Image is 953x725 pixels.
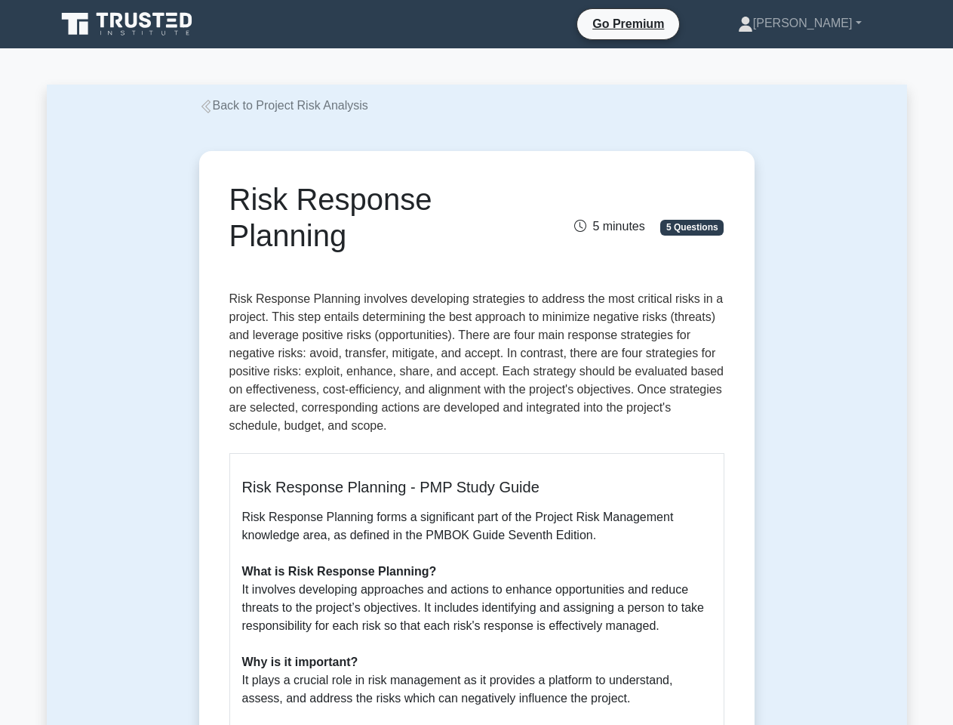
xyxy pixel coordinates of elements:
h5: Risk Response Planning - PMP Study Guide [242,478,712,496]
a: Back to Project Risk Analysis [199,99,368,112]
b: Why is it important? [242,656,358,668]
p: Risk Response Planning involves developing strategies to address the most critical risks in a pro... [229,290,724,441]
a: Go Premium [583,14,673,33]
span: 5 minutes [574,220,644,233]
b: What is Risk Response Planning? [242,565,437,578]
a: [PERSON_NAME] [702,8,898,39]
h1: Risk Response Planning [229,181,553,254]
span: 5 Questions [660,220,724,235]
